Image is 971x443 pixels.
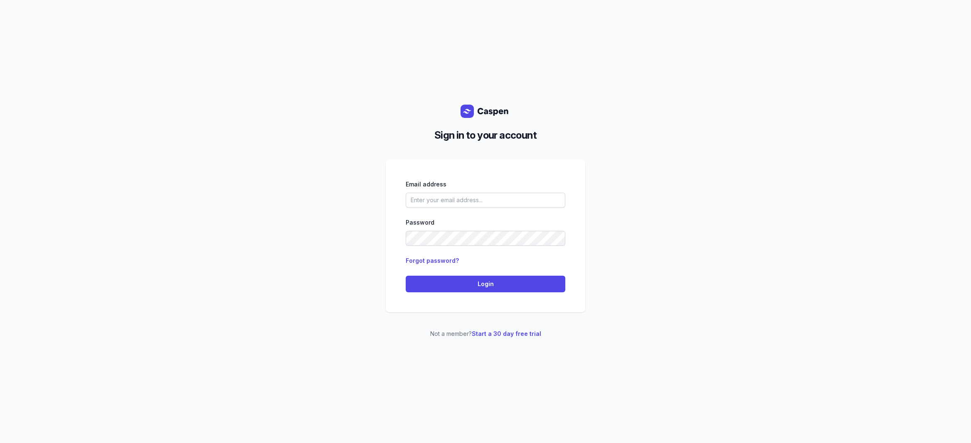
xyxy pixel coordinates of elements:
[406,257,459,264] a: Forgot password?
[472,330,541,337] a: Start a 30 day free trial
[406,218,565,228] div: Password
[392,128,579,143] h2: Sign in to your account
[406,193,565,208] input: Enter your email address...
[411,279,560,289] span: Login
[406,179,565,189] div: Email address
[406,276,565,292] button: Login
[386,329,585,339] p: Not a member?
